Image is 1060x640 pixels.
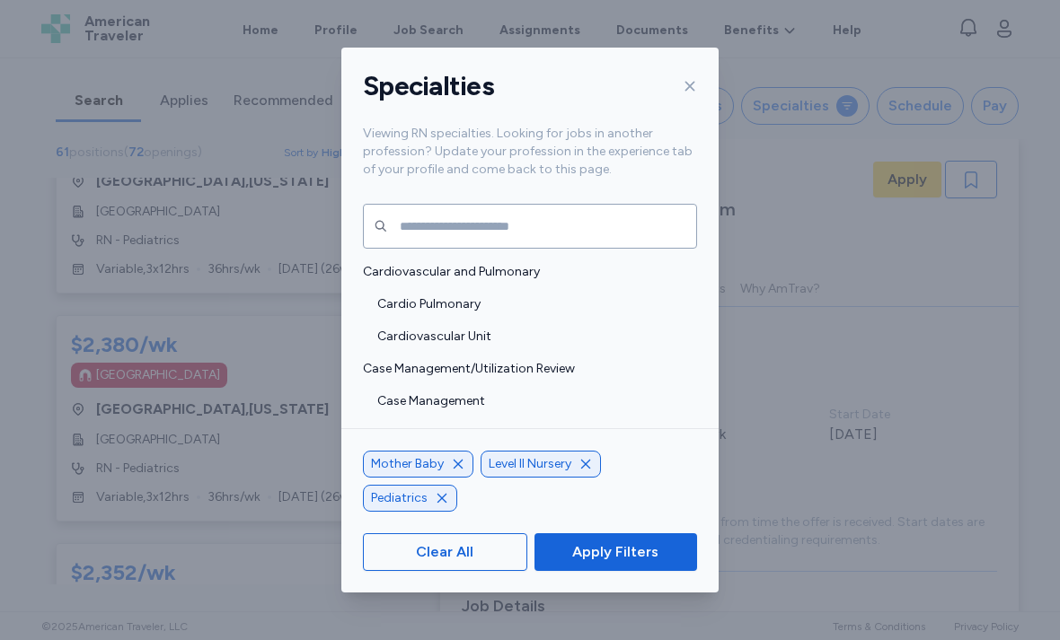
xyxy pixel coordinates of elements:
button: Apply Filters [534,533,697,571]
h1: Specialties [363,69,494,103]
span: Case Management [377,392,686,410]
span: Cardiovascular Unit [377,328,686,346]
span: Case Management/Utilization Review [363,360,686,378]
span: Clear All [416,541,473,563]
span: Utilization Review [377,425,686,443]
span: Cardio Pulmonary [377,295,686,313]
span: Pediatrics [371,489,428,507]
button: Clear All [363,533,527,571]
span: Level II Nursery [489,455,571,473]
div: Viewing RN specialties. Looking for jobs in another profession? Update your profession in the exp... [341,125,719,200]
span: Mother Baby [371,455,444,473]
span: Apply Filters [572,541,658,563]
span: Cardiovascular and Pulmonary [363,263,686,281]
